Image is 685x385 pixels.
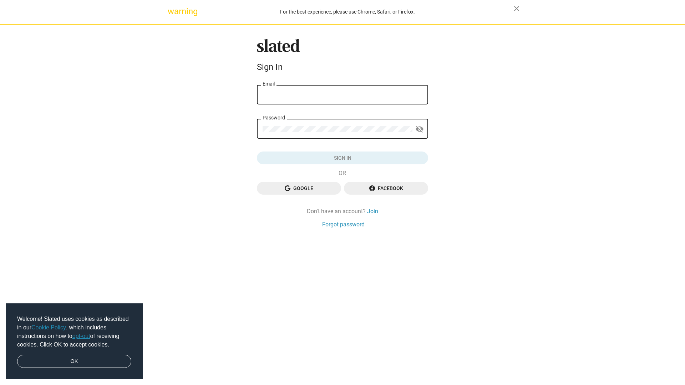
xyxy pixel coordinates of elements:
mat-icon: close [512,4,521,13]
button: Show password [412,122,427,137]
mat-icon: warning [168,7,176,16]
div: For the best experience, please use Chrome, Safari, or Firefox. [181,7,514,17]
div: cookieconsent [6,303,143,380]
div: Sign In [257,62,428,72]
div: Don't have an account? [257,207,428,215]
span: Facebook [350,182,422,195]
button: Facebook [344,182,428,195]
a: Forgot password [322,221,365,228]
a: dismiss cookie message [17,355,131,368]
span: Welcome! Slated uses cookies as described in our , which includes instructions on how to of recei... [17,315,131,349]
a: Join [367,207,378,215]
sl-branding: Sign In [257,39,428,75]
a: Cookie Policy [31,324,66,330]
button: Google [257,182,341,195]
a: opt-out [72,333,90,339]
span: Google [263,182,335,195]
mat-icon: visibility_off [415,124,424,135]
